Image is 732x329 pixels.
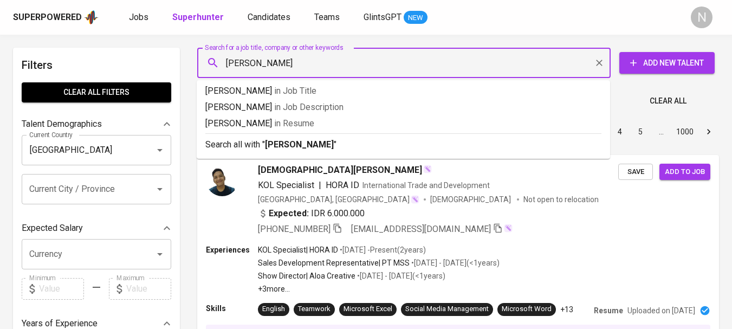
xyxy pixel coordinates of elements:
[152,143,167,158] button: Open
[22,222,83,235] p: Expected Salary
[22,217,171,239] div: Expected Salary
[205,101,601,114] p: [PERSON_NAME]
[523,194,599,205] p: Not open to relocation
[364,11,427,24] a: GlintsGPT NEW
[624,166,647,178] span: Save
[265,139,334,150] b: [PERSON_NAME]
[262,304,285,314] div: English
[205,138,601,151] p: Search all with " "
[39,278,84,300] input: Value
[338,244,426,255] p: • [DATE] - Present ( 2 years )
[206,244,258,255] p: Experiences
[258,244,338,255] p: KOL Specialist | HORA ID
[258,207,365,220] div: IDR 6.000.000
[129,11,151,24] a: Jobs
[364,12,401,22] span: GlintsGPT
[411,195,419,204] img: magic_wand.svg
[430,194,513,205] span: [DEMOGRAPHIC_DATA]
[129,12,148,22] span: Jobs
[594,305,623,316] p: Resume
[206,303,258,314] p: Skills
[258,180,314,190] span: KOL Specialist
[206,164,238,196] img: a423b39ed80304b81f2fd18bca47cc59.jpg
[659,164,710,180] button: Add to job
[423,165,432,173] img: magic_wand.svg
[258,270,355,281] p: Show Director | Aloa Creative
[172,11,226,24] a: Superhunter
[619,52,715,74] button: Add New Talent
[258,224,331,234] span: [PHONE_NUMBER]
[258,283,500,294] p: +3 more ...
[404,12,427,23] span: NEW
[618,164,653,180] button: Save
[172,12,224,22] b: Superhunter
[314,12,340,22] span: Teams
[258,194,419,205] div: [GEOGRAPHIC_DATA], [GEOGRAPHIC_DATA]
[611,123,629,140] button: Go to page 4
[645,91,691,111] button: Clear All
[344,304,392,314] div: Microsoft Excel
[405,304,489,314] div: Social Media Management
[504,224,513,233] img: magic_wand.svg
[560,304,573,315] p: +13
[248,11,293,24] a: Candidates
[632,123,649,140] button: Go to page 5
[274,86,316,96] span: in Job Title
[627,305,695,316] p: Uploaded on [DATE]
[326,180,359,190] span: HORA ID
[298,304,331,314] div: Teamwork
[650,94,686,108] span: Clear All
[274,118,314,128] span: in Resume
[13,9,99,25] a: Superpoweredapp logo
[665,166,705,178] span: Add to job
[13,11,82,24] div: Superpowered
[269,207,309,220] b: Expected:
[691,7,712,28] div: N
[502,304,552,314] div: Microsoft Word
[152,247,167,262] button: Open
[205,85,601,98] p: [PERSON_NAME]
[22,113,171,135] div: Talent Demographics
[274,102,344,112] span: in Job Description
[22,118,102,131] p: Talent Demographics
[351,224,491,234] span: [EMAIL_ADDRESS][DOMAIN_NAME]
[22,82,171,102] button: Clear All filters
[258,257,410,268] p: Sales Development Representative | PT MSS
[30,86,163,99] span: Clear All filters
[652,126,670,137] div: …
[410,257,500,268] p: • [DATE] - [DATE] ( <1 years )
[22,56,171,74] h6: Filters
[84,9,99,25] img: app logo
[152,182,167,197] button: Open
[592,55,607,70] button: Clear
[258,164,422,177] span: [DEMOGRAPHIC_DATA][PERSON_NAME]
[314,11,342,24] a: Teams
[126,278,171,300] input: Value
[700,123,717,140] button: Go to next page
[673,123,697,140] button: Go to page 1000
[527,123,719,140] nav: pagination navigation
[628,56,706,70] span: Add New Talent
[355,270,445,281] p: • [DATE] - [DATE] ( <1 years )
[248,12,290,22] span: Candidates
[319,179,321,192] span: |
[205,117,601,130] p: [PERSON_NAME]
[362,181,490,190] span: International Trade and Development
